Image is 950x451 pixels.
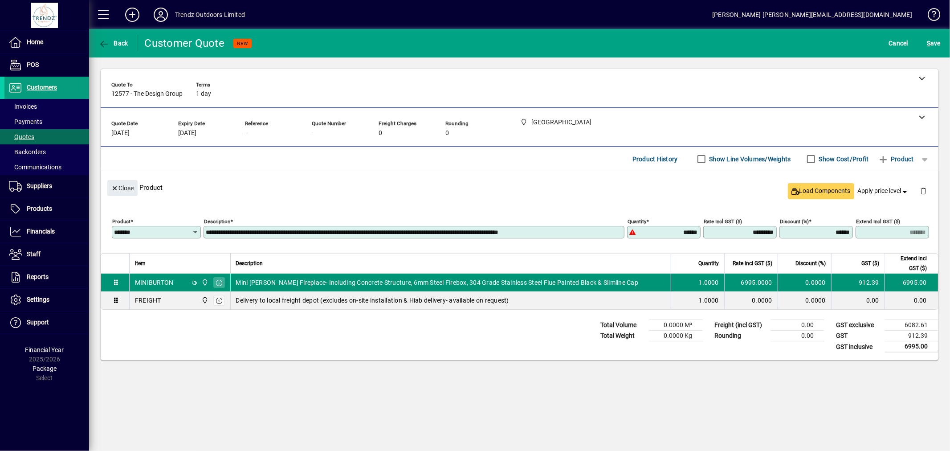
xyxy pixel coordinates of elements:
[199,278,209,287] span: New Plymouth
[832,331,885,341] td: GST
[771,320,824,331] td: 0.00
[885,320,938,331] td: 6082.61
[9,164,61,171] span: Communications
[27,250,41,258] span: Staff
[9,103,37,110] span: Invoices
[98,40,128,47] span: Back
[25,346,64,353] span: Financial Year
[4,31,89,53] a: Home
[780,218,809,225] mat-label: Discount (%)
[698,258,719,268] span: Quantity
[312,130,314,137] span: -
[445,130,449,137] span: 0
[4,129,89,144] a: Quotes
[27,38,43,45] span: Home
[27,273,49,280] span: Reports
[733,258,772,268] span: Rate incl GST ($)
[27,319,49,326] span: Support
[9,148,46,156] span: Backorders
[4,175,89,197] a: Suppliers
[4,289,89,311] a: Settings
[890,254,927,273] span: Extend incl GST ($)
[135,278,174,287] div: MINIBURTON
[632,152,678,166] span: Product History
[831,274,885,291] td: 912.39
[927,36,941,50] span: ave
[101,171,938,204] div: Product
[878,152,914,166] span: Product
[4,99,89,114] a: Invoices
[4,114,89,129] a: Payments
[4,160,89,175] a: Communications
[649,331,703,341] td: 0.0000 Kg
[111,90,183,98] span: 12577 - The Design Group
[858,186,909,196] span: Apply price level
[89,35,138,51] app-page-header-button: Back
[628,218,646,225] mat-label: Quantity
[135,258,146,268] span: Item
[196,90,211,98] span: 1 day
[921,2,939,31] a: Knowledge Base
[596,320,649,331] td: Total Volume
[788,183,854,199] button: Load Components
[9,133,34,140] span: Quotes
[885,291,938,309] td: 0.00
[710,331,771,341] td: Rounding
[236,296,509,305] span: Delivery to local freight depot (excludes on-site installation & Hiab delivery- available on requ...
[112,218,130,225] mat-label: Product
[913,187,934,195] app-page-header-button: Delete
[27,228,55,235] span: Financials
[204,218,230,225] mat-label: Description
[4,312,89,334] a: Support
[4,54,89,76] a: POS
[27,84,57,91] span: Customers
[237,41,248,46] span: NEW
[730,296,772,305] div: 0.0000
[4,266,89,288] a: Reports
[27,205,52,212] span: Products
[111,181,134,196] span: Close
[854,183,913,199] button: Apply price level
[9,118,42,125] span: Payments
[708,155,791,164] label: Show Line Volumes/Weights
[145,36,225,50] div: Customer Quote
[178,130,196,137] span: [DATE]
[795,258,826,268] span: Discount (%)
[927,40,930,47] span: S
[4,198,89,220] a: Products
[107,180,138,196] button: Close
[885,341,938,353] td: 6995.00
[778,274,831,291] td: 0.0000
[175,8,245,22] div: Trendz Outdoors Limited
[710,320,771,331] td: Freight (incl GST)
[856,218,900,225] mat-label: Extend incl GST ($)
[817,155,869,164] label: Show Cost/Profit
[712,8,912,22] div: [PERSON_NAME] [PERSON_NAME][EMAIL_ADDRESS][DOMAIN_NAME]
[885,274,938,291] td: 6995.00
[27,296,49,303] span: Settings
[730,278,772,287] div: 6995.0000
[27,182,52,189] span: Suppliers
[33,365,57,372] span: Package
[245,130,247,137] span: -
[889,36,909,50] span: Cancel
[778,291,831,309] td: 0.0000
[699,296,719,305] span: 1.0000
[925,35,943,51] button: Save
[629,151,681,167] button: Product History
[832,341,885,353] td: GST inclusive
[199,295,209,305] span: New Plymouth
[913,180,934,201] button: Delete
[885,331,938,341] td: 912.39
[4,243,89,266] a: Staff
[596,331,649,341] td: Total Weight
[887,35,911,51] button: Cancel
[4,221,89,243] a: Financials
[4,144,89,160] a: Backorders
[135,296,161,305] div: FREIGHT
[771,331,824,341] td: 0.00
[791,186,851,196] span: Load Components
[873,151,918,167] button: Product
[118,7,147,23] button: Add
[147,7,175,23] button: Profile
